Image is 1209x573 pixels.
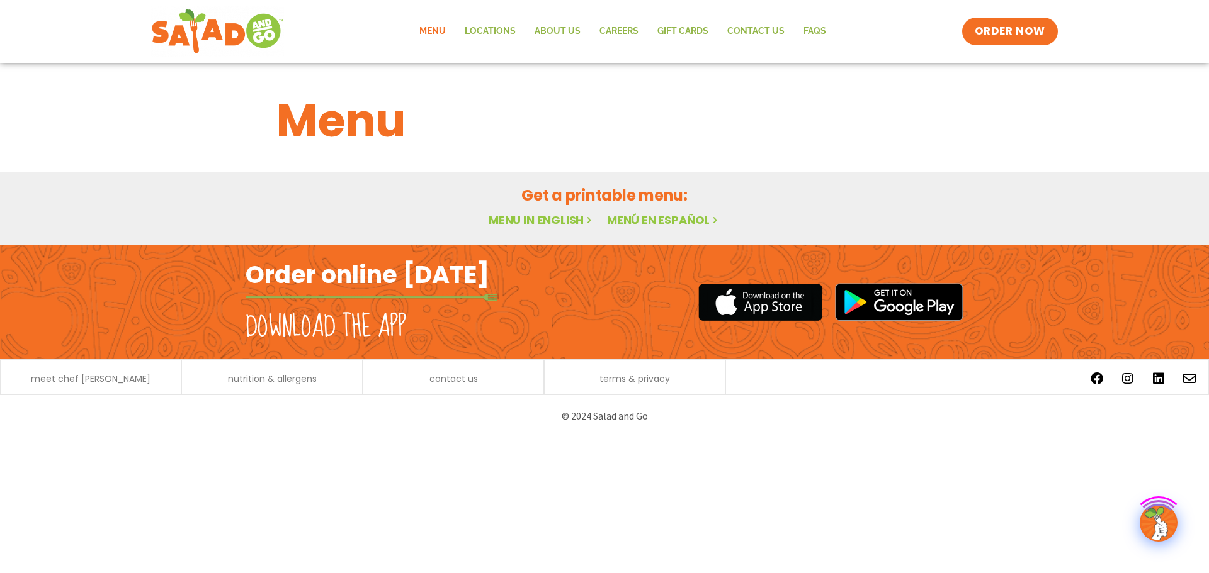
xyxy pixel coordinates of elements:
a: nutrition & allergens [228,374,317,383]
a: terms & privacy [599,374,670,383]
h2: Order online [DATE] [246,259,489,290]
a: Careers [590,17,648,46]
h2: Download the app [246,309,406,345]
p: © 2024 Salad and Go [252,408,957,425]
a: meet chef [PERSON_NAME] [31,374,150,383]
img: fork [246,294,497,301]
a: Menú en español [607,212,720,228]
a: contact us [429,374,478,383]
nav: Menu [410,17,836,46]
img: appstore [698,282,822,323]
span: ORDER NOW [975,24,1045,39]
h1: Menu [276,87,933,155]
a: Menu [410,17,455,46]
a: FAQs [794,17,836,46]
h2: Get a printable menu: [276,184,933,206]
a: Locations [455,17,525,46]
a: About Us [525,17,590,46]
a: Menu in English [489,212,594,228]
a: GIFT CARDS [648,17,718,46]
img: new-SAG-logo-768×292 [151,6,284,57]
img: google_play [835,283,963,321]
a: Contact Us [718,17,794,46]
a: ORDER NOW [962,18,1058,45]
